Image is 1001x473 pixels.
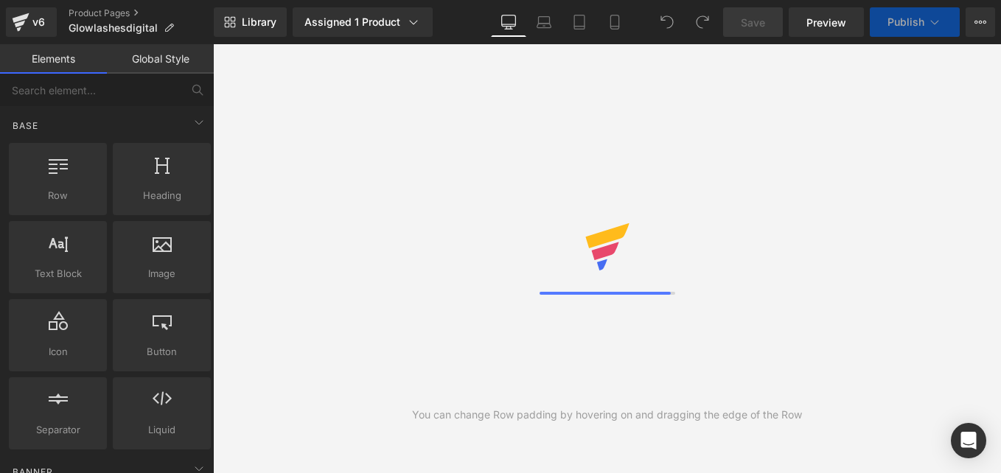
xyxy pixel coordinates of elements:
[688,7,717,37] button: Redo
[741,15,765,30] span: Save
[13,266,102,281] span: Text Block
[117,266,206,281] span: Image
[412,407,802,423] div: You can change Row padding by hovering on and dragging the edge of the Row
[491,7,526,37] a: Desktop
[69,22,158,34] span: Glowlashesdigital
[117,344,206,360] span: Button
[887,16,924,28] span: Publish
[789,7,864,37] a: Preview
[562,7,597,37] a: Tablet
[29,13,48,32] div: v6
[652,7,682,37] button: Undo
[11,119,40,133] span: Base
[69,7,214,19] a: Product Pages
[304,15,421,29] div: Assigned 1 Product
[117,188,206,203] span: Heading
[870,7,960,37] button: Publish
[13,422,102,438] span: Separator
[951,423,986,458] div: Open Intercom Messenger
[117,422,206,438] span: Liquid
[107,44,214,74] a: Global Style
[13,188,102,203] span: Row
[242,15,276,29] span: Library
[597,7,632,37] a: Mobile
[966,7,995,37] button: More
[214,7,287,37] a: New Library
[526,7,562,37] a: Laptop
[13,344,102,360] span: Icon
[806,15,846,30] span: Preview
[6,7,57,37] a: v6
